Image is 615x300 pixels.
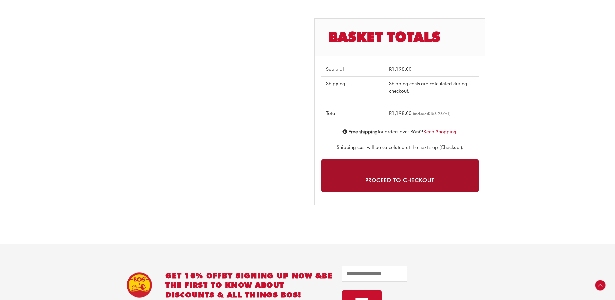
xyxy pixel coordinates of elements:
[165,271,333,300] h2: GET 10% OFF be the first to know about discounts & all things BOS!
[389,66,392,72] span: R
[321,159,479,192] a: Proceed to checkout
[349,129,378,135] strong: Free shipping
[321,76,384,106] th: Shipping
[126,272,152,298] img: BOS Ice Tea
[315,19,485,56] h2: Basket totals
[413,111,450,116] small: (includes VAT)
[428,111,430,116] span: R
[321,106,384,121] th: Total
[321,128,479,136] p: for orders over R650! .
[423,129,456,135] a: Keep Shopping
[222,271,322,280] span: BY SIGNING UP NOW &
[321,62,384,77] th: Subtotal
[389,81,467,94] span: Shipping costs are calculated during checkout.
[428,111,443,116] span: 156.26
[389,110,412,116] bdi: 1,198.00
[389,110,392,116] span: R
[389,66,412,72] bdi: 1,198.00
[321,144,479,152] p: Shipping cost will be calculated at the next step (Checkout).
